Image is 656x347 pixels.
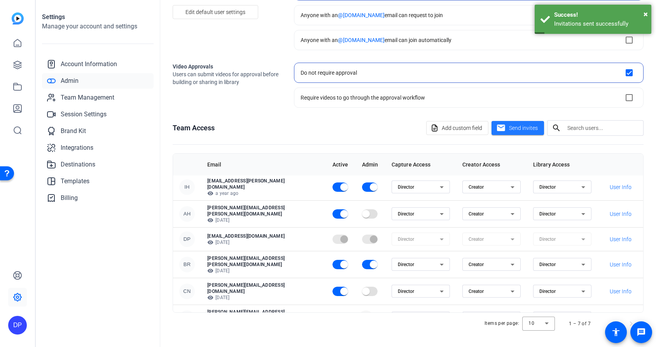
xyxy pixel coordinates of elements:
div: 1 – 7 of 7 [569,320,591,328]
p: [PERSON_NAME][EMAIL_ADDRESS][PERSON_NAME][DOMAIN_NAME] [207,309,320,321]
span: Director [539,211,556,217]
p: [DATE] [207,217,320,223]
div: Anyone with an email can request to join [301,11,443,19]
div: Items per page: [485,319,519,327]
div: KM [179,310,195,326]
a: Team Management [42,90,154,105]
span: Add custom field [442,121,482,135]
th: Active [326,154,356,175]
span: User Info [610,183,632,191]
div: DP [179,231,195,247]
span: Director [398,184,414,190]
input: Search users... [567,123,637,133]
th: Library Access [527,154,598,175]
div: Invitations sent successfully [554,19,646,28]
div: IH [179,179,195,195]
th: Admin [356,154,385,175]
mat-icon: visibility [207,239,213,245]
button: User Info [604,284,637,298]
mat-icon: search [547,123,566,133]
img: blue-gradient.svg [12,12,24,25]
a: Integrations [42,140,154,156]
span: Creator [469,262,484,267]
a: Destinations [42,157,154,172]
span: Templates [61,177,89,186]
span: × [644,9,648,19]
p: [PERSON_NAME][EMAIL_ADDRESS][PERSON_NAME][DOMAIN_NAME] [207,205,320,217]
div: AH [179,206,195,222]
p: [DATE] [207,294,320,301]
a: Templates [42,173,154,189]
div: Success! [554,11,646,19]
span: @[DOMAIN_NAME] [338,37,385,43]
span: User Info [610,210,632,218]
span: @[DOMAIN_NAME] [338,12,385,18]
span: User Info [610,261,632,268]
mat-icon: visibility [207,190,213,196]
p: [EMAIL_ADDRESS][DOMAIN_NAME] [207,233,320,239]
mat-icon: visibility [207,268,213,274]
button: User Info [604,207,637,221]
button: User Info [604,180,637,194]
button: Close [644,8,648,20]
button: User Info [604,258,637,272]
p: [DATE] [207,239,320,245]
p: a year ago [207,190,320,196]
span: Director [539,262,556,267]
button: Add custom field [426,121,488,135]
span: Director [398,262,414,267]
span: Billing [61,193,78,203]
a: Account Information [42,56,154,72]
button: User Info [604,311,637,325]
a: Brand Kit [42,123,154,139]
span: Creator [469,289,484,294]
button: Previous page [603,314,622,333]
button: Next page [622,314,640,333]
th: Creator Access [456,154,527,175]
p: [EMAIL_ADDRESS][PERSON_NAME][DOMAIN_NAME] [207,178,320,190]
p: [DATE] [207,268,320,274]
span: Creator [469,211,484,217]
span: Send invites [509,124,538,132]
mat-icon: mail [496,123,506,133]
span: Creator [469,184,484,190]
mat-icon: accessibility [611,328,621,337]
span: Director [539,184,556,190]
span: Director [398,211,414,217]
div: DP [8,316,27,335]
div: Do not require approval [301,69,357,77]
button: User Info [604,232,637,246]
th: Capture Access [385,154,456,175]
h2: Manage your account and settings [42,22,154,31]
span: User Info [610,235,632,243]
h1: Settings [42,12,154,22]
div: BR [179,257,195,272]
span: Edit default user settings [185,5,245,19]
p: [PERSON_NAME][EMAIL_ADDRESS][PERSON_NAME][DOMAIN_NAME] [207,255,320,268]
p: [PERSON_NAME][EMAIL_ADDRESS][DOMAIN_NAME] [207,282,320,294]
a: Admin [42,73,154,89]
span: Brand Kit [61,126,86,136]
h2: Video Approvals [173,63,282,70]
mat-icon: visibility [207,217,213,223]
div: Anyone with an email can join automatically [301,36,451,44]
span: Account Information [61,60,117,69]
span: Session Settings [61,110,107,119]
div: Require videos to go through the approval workflow [301,94,425,102]
a: Session Settings [42,107,154,122]
span: Team Management [61,93,114,102]
mat-icon: visibility [207,294,213,301]
span: Integrations [61,143,93,152]
button: Send invites [492,121,544,135]
span: Users can submit videos for approval before building or sharing in library [173,70,282,86]
span: Admin [61,76,79,86]
span: User Info [610,287,632,295]
mat-icon: message [637,328,646,337]
span: Director [539,289,556,294]
span: Director [398,289,414,294]
th: Email [201,154,326,175]
span: Destinations [61,160,95,169]
button: Edit default user settings [173,5,258,19]
h1: Team Access [173,123,215,133]
a: Billing [42,190,154,206]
